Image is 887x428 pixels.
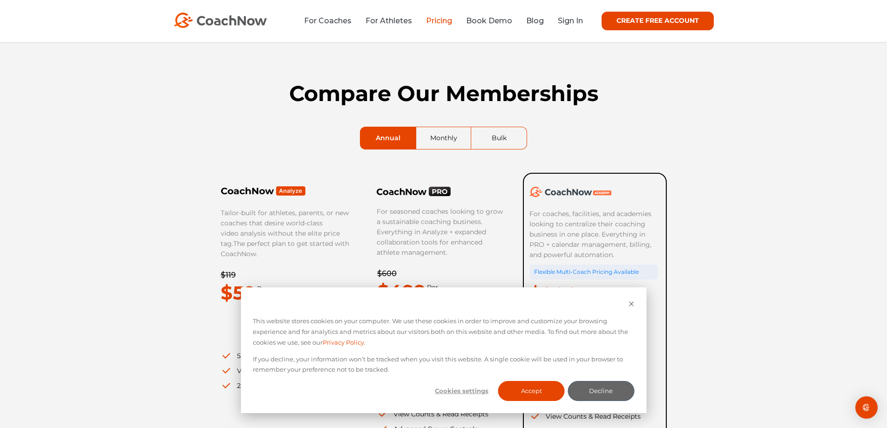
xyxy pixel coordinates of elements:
[221,186,306,196] img: Frame
[377,409,506,419] li: View Counts & Read Receipts
[221,351,350,361] li: 5 Spaces & Groups
[174,13,267,28] img: CoachNow Logo
[377,206,505,258] p: For seasoned coaches looking to grow a sustainable coaching business. Everything in Analyze + exp...
[558,16,583,25] a: Sign In
[377,269,397,278] del: $600
[426,284,441,299] span: Per Year
[221,319,337,339] iframe: Embedded CTA
[529,210,653,259] span: For coaches, facilities, and academies looking to centralize their coaching business in one place...
[304,16,352,25] a: For Coaches
[855,396,878,419] div: Open Intercom Messenger
[466,16,512,25] a: Book Demo
[221,366,350,376] li: Video/ Image Analysis Suite
[256,285,271,301] span: Per Year
[602,12,714,30] a: CREATE FREE ACCOUNT
[377,186,451,197] img: CoachNow PRO Logo Black
[578,286,594,302] span: Per Year
[526,16,544,25] a: Blog
[221,380,350,391] li: 250 Media Items in Library
[426,16,452,25] a: Pricing
[360,127,416,149] a: Annual
[529,187,611,197] img: CoachNow Academy Logo
[221,239,349,258] span: The perfect plan to get started with CoachNow.
[416,127,471,149] a: Monthly
[628,299,634,310] button: Dismiss cookie banner
[253,316,634,347] p: This website stores cookies on your computer. We use these cookies in order to improve and custom...
[498,381,565,401] button: Accept
[241,287,646,413] div: Cookie banner
[323,337,364,348] a: Privacy Policy
[428,381,495,401] button: Cookies settings
[471,127,527,149] a: Bulk
[221,209,349,248] span: Tailor-built for athletes, parents, or new coaches that desire world-class video analysis without...
[221,279,256,307] p: $59
[529,265,658,279] div: Flexible Multi-Coach Pricing Available
[529,279,578,308] p: $900
[568,381,634,401] button: Decline
[253,354,634,375] p: If you decline, your information won’t be tracked when you visit this website. A single cookie wi...
[377,277,426,306] p: $499
[529,411,658,421] li: View Counts & Read Receipts
[221,271,236,279] del: $119
[366,16,412,25] a: For Athletes
[220,81,667,106] h1: Compare Our Memberships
